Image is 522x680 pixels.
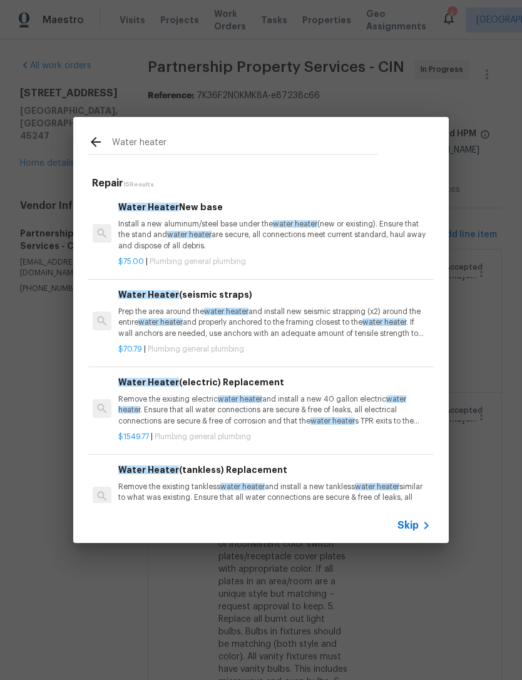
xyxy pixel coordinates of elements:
span: water heater [204,308,248,315]
h6: (tankless) Replacement [118,463,429,477]
span: Water Heater [118,203,179,211]
span: Water Heater [118,378,179,387]
p: Prep the area around the and install new seismic strapping (x2) around the entire and properly an... [118,307,429,338]
span: Water Heater [118,465,179,474]
p: Install a new aluminum/steel base under the (new or existing). Ensure that the stand and are secu... [118,219,429,251]
span: $1549.77 [118,433,149,440]
span: Plumbing general plumbing [150,258,246,265]
h5: Repair [92,177,434,190]
span: water heater [218,395,262,403]
p: | [118,256,429,267]
span: water heater [273,220,317,228]
span: Water Heater [118,290,179,299]
span: $70.79 [118,345,142,353]
span: water heater [310,417,355,425]
span: water heater [362,318,406,326]
h6: (seismic straps) [118,288,429,302]
p: Remove the existing electric and install a new 40 gallon electric . Ensure that all water connect... [118,394,429,426]
span: water heater [220,483,265,490]
span: Skip [397,519,419,532]
p: | [118,432,429,442]
p: | [118,344,429,355]
input: Search issues or repairs [112,134,377,153]
span: water heater [138,318,183,326]
p: Remove the existing tankless and install a new tankless similar to what was existing. Ensure that... [118,482,429,514]
span: $75.00 [118,258,144,265]
h6: New base [118,200,429,214]
span: water heater [355,483,399,490]
span: Plumbing general plumbing [155,433,251,440]
span: 15 Results [123,181,154,188]
span: water heater [167,231,212,238]
span: Plumbing general plumbing [148,345,244,353]
h6: (electric) Replacement [118,375,429,389]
